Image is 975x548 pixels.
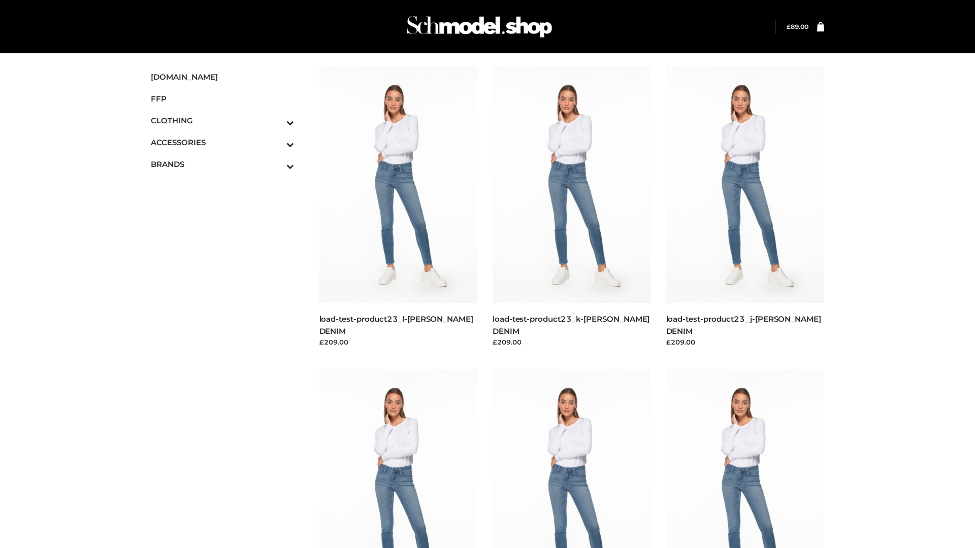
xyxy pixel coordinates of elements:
bdi: 89.00 [787,23,808,30]
a: load-test-product23_l-[PERSON_NAME] DENIM [319,314,473,335]
a: [DOMAIN_NAME] [151,66,294,88]
img: Schmodel Admin 964 [403,7,556,47]
span: ACCESSORIES [151,136,294,148]
a: CLOTHINGToggle Submenu [151,110,294,131]
span: BRANDS [151,158,294,170]
span: FFP [151,93,294,105]
a: load-test-product23_j-[PERSON_NAME] DENIM [666,314,821,335]
a: BRANDSToggle Submenu [151,153,294,175]
button: Toggle Submenu [258,131,294,153]
a: FFP [151,88,294,110]
span: CLOTHING [151,115,294,126]
button: Toggle Submenu [258,153,294,175]
div: £209.00 [666,337,825,347]
a: load-test-product23_k-[PERSON_NAME] DENIM [493,314,649,335]
span: £ [787,23,791,30]
button: Toggle Submenu [258,110,294,131]
a: ACCESSORIESToggle Submenu [151,131,294,153]
div: £209.00 [319,337,478,347]
a: £89.00 [787,23,808,30]
span: [DOMAIN_NAME] [151,71,294,83]
div: £209.00 [493,337,651,347]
